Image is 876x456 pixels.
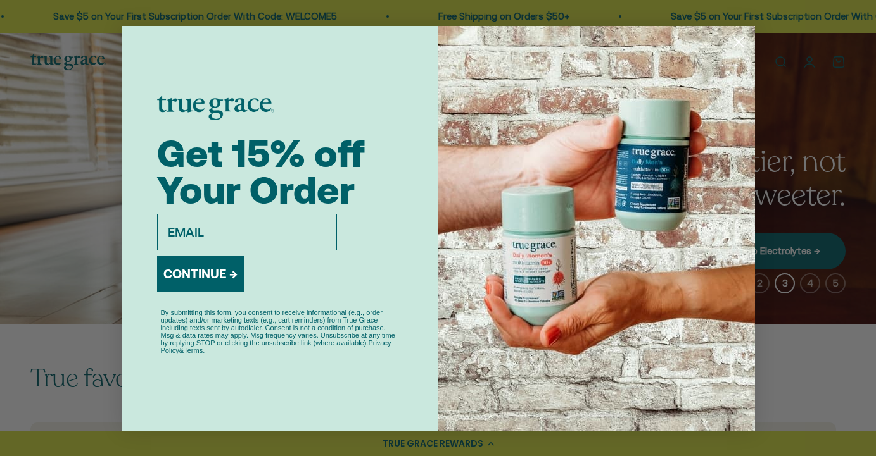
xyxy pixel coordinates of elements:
[157,96,274,120] img: logo placeholder
[161,339,391,354] a: Privacy Policy
[161,309,399,354] p: By submitting this form, you consent to receive informational (e.g., order updates) and/or market...
[438,26,755,431] img: ea6db371-f0a2-4b66-b0cf-f62b63694141.jpeg
[157,214,337,250] input: EMAIL
[157,256,244,292] button: CONTINUE →
[157,132,365,212] span: Get 15% off Your Order
[728,31,750,53] button: Close dialog
[184,347,203,354] a: Terms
